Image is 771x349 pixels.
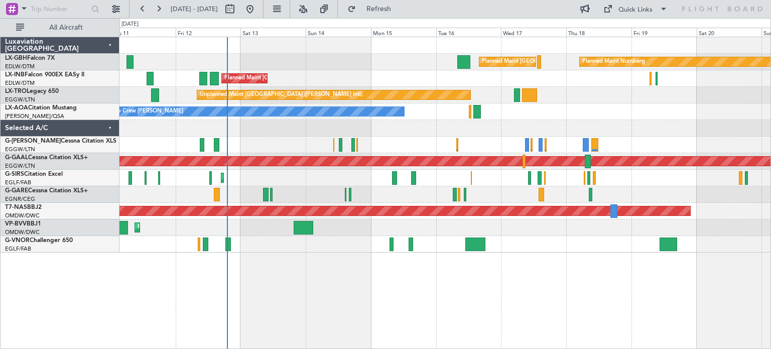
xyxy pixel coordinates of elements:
[5,228,40,236] a: OMDW/DWC
[26,24,106,31] span: All Aircraft
[5,55,27,61] span: LX-GBH
[171,5,218,14] span: [DATE] - [DATE]
[5,72,84,78] a: LX-INBFalcon 900EX EASy II
[5,146,35,153] a: EGGW/LTN
[5,96,35,103] a: EGGW/LTN
[5,188,28,194] span: G-GARE
[31,2,88,17] input: Trip Number
[176,28,241,37] div: Fri 12
[5,138,116,144] a: G-[PERSON_NAME]Cessna Citation XLS
[224,71,382,86] div: Planned Maint [GEOGRAPHIC_DATA] ([GEOGRAPHIC_DATA])
[5,238,30,244] span: G-VNOR
[110,28,176,37] div: Thu 11
[501,28,566,37] div: Wed 17
[436,28,501,37] div: Tue 16
[5,63,35,70] a: EDLW/DTM
[138,220,249,235] div: Planned Maint Nice ([GEOGRAPHIC_DATA])
[5,105,77,111] a: LX-AOACitation Mustang
[343,1,403,17] button: Refresh
[5,155,88,161] a: G-GAALCessna Citation XLS+
[5,138,61,144] span: G-[PERSON_NAME]
[5,221,41,227] a: VP-BVVBBJ1
[306,28,371,37] div: Sun 14
[482,54,640,69] div: Planned Maint [GEOGRAPHIC_DATA] ([GEOGRAPHIC_DATA])
[113,104,183,119] div: No Crew [PERSON_NAME]
[5,112,64,120] a: [PERSON_NAME]/QSA
[11,20,109,36] button: All Aircraft
[566,28,631,37] div: Thu 18
[5,212,40,219] a: OMDW/DWC
[240,28,306,37] div: Sat 13
[5,72,25,78] span: LX-INB
[5,195,35,203] a: EGNR/CEG
[5,221,27,227] span: VP-BVV
[5,238,73,244] a: G-VNORChallenger 650
[5,88,59,94] a: LX-TROLegacy 650
[5,155,28,161] span: G-GAAL
[5,162,35,170] a: EGGW/LTN
[358,6,400,13] span: Refresh
[5,179,31,186] a: EGLF/FAB
[598,1,673,17] button: Quick Links
[5,171,63,177] a: G-SIRSCitation Excel
[121,20,139,29] div: [DATE]
[5,105,28,111] span: LX-AOA
[5,204,27,210] span: T7-NAS
[618,5,653,15] div: Quick Links
[5,245,31,253] a: EGLF/FAB
[5,88,27,94] span: LX-TRO
[5,55,55,61] a: LX-GBHFalcon 7X
[582,54,645,69] div: Planned Maint Nurnberg
[371,28,436,37] div: Mon 15
[5,188,88,194] a: G-GARECessna Citation XLS+
[5,79,35,87] a: EDLW/DTM
[200,87,362,102] div: Unplanned Maint [GEOGRAPHIC_DATA] ([PERSON_NAME] Intl)
[5,171,24,177] span: G-SIRS
[697,28,762,37] div: Sat 20
[631,28,697,37] div: Fri 19
[5,204,42,210] a: T7-NASBBJ2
